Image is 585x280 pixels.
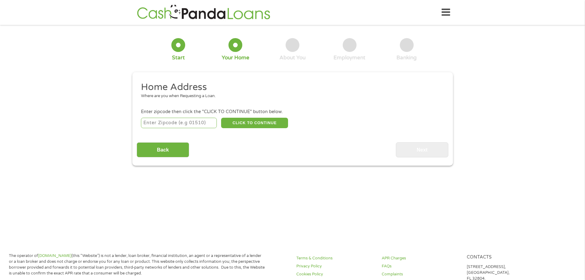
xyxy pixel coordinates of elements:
a: Terms & Conditions [296,255,374,261]
div: About You [279,54,306,61]
h4: Contacts [467,254,545,260]
a: Cookies Policy [296,271,374,277]
div: Start [172,54,185,61]
div: Employment [333,54,365,61]
a: APR Charges [382,255,460,261]
input: Back [137,142,189,157]
h2: Home Address [141,81,439,93]
input: Next [396,142,448,157]
a: [DOMAIN_NAME] [38,253,72,258]
input: Enter Zipcode (e.g 01510) [141,118,217,128]
p: The operator of (this “Website”) is not a lender, loan broker, financial institution, an agent or... [9,253,265,276]
img: GetLoanNow Logo [135,4,272,21]
div: Where are you when Requesting a Loan. [141,93,439,99]
button: CLICK TO CONTINUE [221,118,288,128]
a: Complaints [382,271,460,277]
div: Your Home [222,54,249,61]
div: Banking [396,54,417,61]
a: FAQs [382,263,460,269]
a: Privacy Policy [296,263,374,269]
div: Enter zipcode then click the "CLICK TO CONTINUE" button below. [141,108,444,115]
